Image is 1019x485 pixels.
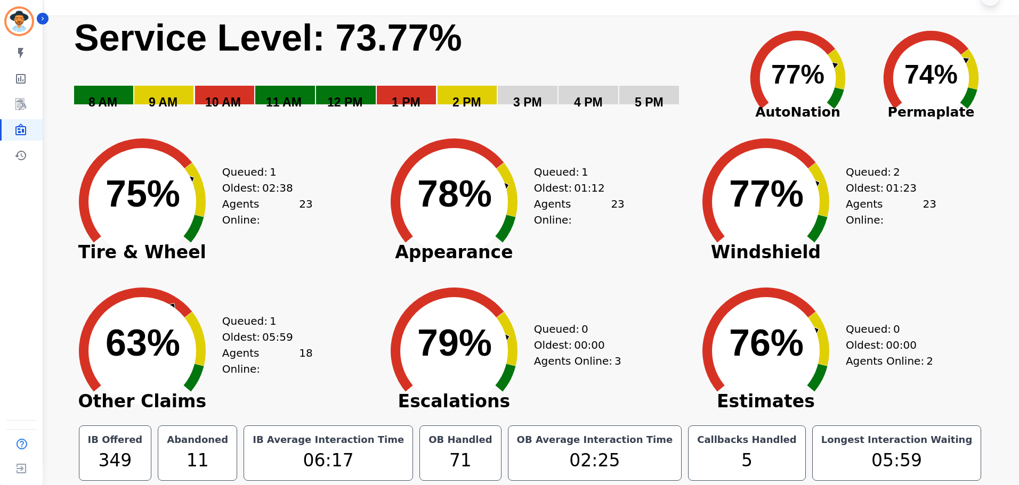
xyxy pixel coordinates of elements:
div: Oldest: [534,180,614,196]
span: Estimates [686,396,846,407]
div: Queued: [534,164,614,180]
span: 0 [581,321,588,337]
span: 1 [270,313,277,329]
span: 18 [299,345,312,377]
text: 9 AM [149,95,177,109]
div: Queued: [222,164,302,180]
div: Queued: [222,313,302,329]
div: Oldest: [222,329,302,345]
div: Abandoned [165,432,230,447]
div: Queued: [846,321,926,337]
span: AutoNation [731,102,864,122]
text: Service Level: 73.77% [74,17,462,59]
div: 05:59 [819,447,975,474]
span: Escalations [374,396,534,407]
div: IB Average Interaction Time [250,432,406,447]
text: 10 AM [205,95,241,109]
span: 1 [581,164,588,180]
div: IB Offered [86,432,145,447]
span: 23 [611,196,624,228]
span: 01:23 [886,180,917,196]
span: Other Claims [62,396,222,407]
div: 71 [426,447,494,474]
span: 1 [270,164,277,180]
span: 23 [299,196,312,228]
text: 8 AM [88,95,117,109]
span: 01:12 [574,180,605,196]
text: 11 AM [266,95,302,109]
span: Permaplate [864,102,998,122]
div: Agents Online: [846,196,936,228]
div: Agents Online: [222,345,313,377]
span: 3 [614,353,621,369]
div: Queued: [846,164,926,180]
span: 0 [893,321,900,337]
div: Oldest: [846,337,926,353]
img: Bordered avatar [6,9,32,34]
div: 349 [86,447,145,474]
div: Agents Online: [534,196,625,228]
div: Longest Interaction Waiting [819,432,975,447]
text: 75% [106,173,180,215]
text: 4 PM [574,95,603,109]
div: Agents Online: [846,353,936,369]
text: 63% [106,322,180,364]
div: Oldest: [534,337,614,353]
div: Callbacks Handled [695,432,799,447]
div: Oldest: [846,180,926,196]
text: 74% [904,60,958,89]
div: 06:17 [250,447,406,474]
span: 00:00 [574,337,605,353]
div: OB Average Interaction Time [515,432,675,447]
span: Appearance [374,247,534,258]
div: Queued: [534,321,614,337]
text: 79% [417,322,492,364]
span: Windshield [686,247,846,258]
div: Agents Online: [534,353,625,369]
div: 5 [695,447,799,474]
span: 2 [926,353,933,369]
text: 1 PM [392,95,420,109]
span: 00:00 [886,337,917,353]
span: 05:59 [262,329,293,345]
text: 77% [771,60,824,89]
text: 12 PM [327,95,362,109]
span: Tire & Wheel [62,247,222,258]
div: OB Handled [426,432,494,447]
text: 2 PM [452,95,481,109]
div: 02:25 [515,447,675,474]
div: Agents Online: [222,196,313,228]
text: 77% [729,173,804,215]
span: 2 [893,164,900,180]
div: Oldest: [222,180,302,196]
svg: Service Level: 0% [73,15,729,125]
text: 3 PM [513,95,542,109]
span: 02:38 [262,180,293,196]
text: 76% [729,322,804,364]
span: 23 [923,196,936,228]
text: 78% [417,173,492,215]
text: 5 PM [635,95,664,109]
div: 11 [165,447,230,474]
